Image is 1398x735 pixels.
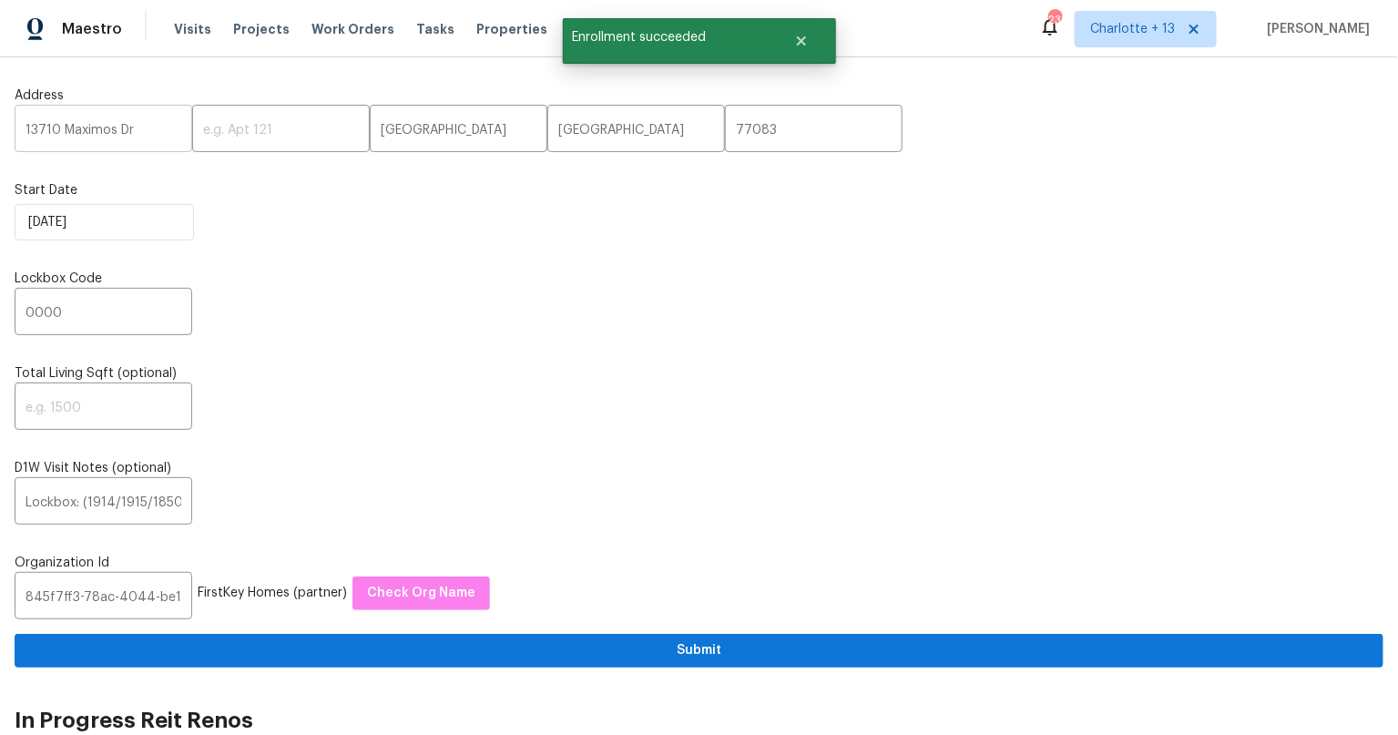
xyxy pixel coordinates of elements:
[416,23,454,36] span: Tasks
[725,109,903,152] input: e.g. 30066
[15,181,1383,199] label: Start Date
[62,20,122,38] span: Maestro
[352,577,490,610] button: Check Org Name
[15,577,192,619] input: e.g. 83a26f94-c10f-4090-9774-6139d7b9c16c
[15,204,194,240] input: M/D/YYYY
[15,109,192,152] input: e.g. 123 Main St
[15,459,1383,477] label: D1W Visit Notes (optional)
[233,20,290,38] span: Projects
[15,292,192,335] input: e.g. 5341
[476,20,547,38] span: Properties
[29,639,1369,662] span: Submit
[311,20,394,38] span: Work Orders
[1048,11,1061,29] div: 231
[192,109,370,152] input: e.g. Apt 121
[174,20,211,38] span: Visits
[771,23,832,59] button: Close
[15,87,1383,105] label: Address
[15,364,1383,383] label: Total Living Sqft (optional)
[15,554,1383,572] label: Organization Id
[1090,20,1175,38] span: Charlotte + 13
[547,109,725,152] input: e.g. GA
[15,634,1383,668] button: Submit
[1260,20,1371,38] span: [PERSON_NAME]
[15,270,1383,288] label: Lockbox Code
[198,587,347,599] span: FirstKey Homes (partner)
[367,582,475,605] span: Check Org Name
[370,109,547,152] input: e.g. Atlanta
[563,18,771,56] span: Enrollment succeeded
[15,711,1383,730] h2: In Progress Reit Renos
[15,387,192,430] input: e.g. 1500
